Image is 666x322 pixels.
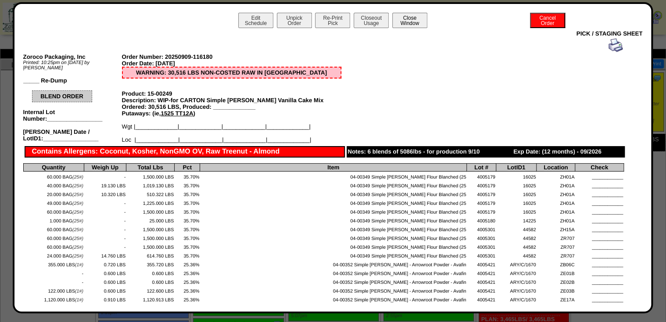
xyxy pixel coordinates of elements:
td: 1,500.000 LBS [126,224,175,233]
td: 0.600 LBS [84,286,126,294]
span: (25#) [72,175,83,180]
td: 4005301 [467,242,496,250]
td: 1.000 BAG [23,215,84,224]
td: 14.760 LBS [84,250,126,259]
a: CloseWindow [391,20,428,26]
div: Contains Allergens: Coconut, Kosher, NonGMO OV, Raw Treenut - Almond [25,146,345,157]
td: 04-00349 Simple [PERSON_NAME] Flour Blanched (25 [200,198,467,207]
th: Check [575,164,624,172]
td: ____________ [575,233,624,242]
td: ZE01B [537,268,575,277]
div: Printed: 10:25pm on [DATE] by [PERSON_NAME] [23,60,122,71]
td: ZE03B [537,286,575,294]
td: 16025 [496,172,537,180]
td: 1,120.000 LBS [23,294,84,303]
td: ____________ [575,242,624,250]
td: 25.36% [175,259,200,268]
td: ____________ [575,207,624,215]
td: - [84,198,126,207]
td: 04-00352 Simple [PERSON_NAME] - Arrowroot Powder - Avafin [200,268,467,277]
td: 4005301 [467,233,496,242]
td: 4005301 [467,224,496,233]
span: (25#) [72,227,83,233]
td: 25.000 LBS [126,215,175,224]
td: 122.600 LBS [126,286,175,294]
td: 60.000 BAG [23,207,84,215]
div: _____ Re-Dump [23,77,122,84]
td: 14225 [496,215,537,224]
td: 0.720 LBS [84,259,126,268]
td: ZR707 [537,242,575,250]
td: 16025 [496,198,537,207]
td: 25.36% [175,294,200,303]
td: 35.70% [175,189,200,198]
td: ZE02B [537,277,575,286]
td: ZH01A [537,198,575,207]
td: 04-00349 Simple [PERSON_NAME] Flour Blanched (25 [200,172,467,180]
div: Zoroco Packaging, Inc [23,54,122,60]
td: 4005179 [467,207,496,215]
td: 16025 [496,180,537,189]
td: ZR707 [537,250,575,259]
td: ____________ [575,250,624,259]
td: 4005421 [467,259,496,268]
td: - [84,215,126,224]
td: 614.760 LBS [126,250,175,259]
td: ARY/C/1670 [496,259,537,268]
div: Notes: 6 blends of 5086lbs - for production 9/10 [347,146,513,157]
button: UnpickOrder [277,13,312,28]
td: 35.70% [175,242,200,250]
td: 04-00349 Simple [PERSON_NAME] Flour Blanched (25 [200,189,467,198]
button: EditSchedule [238,13,273,28]
td: 25.36% [175,286,200,294]
td: 25.36% [175,268,200,277]
td: 0.600 LBS [126,277,175,286]
td: 4005421 [467,294,496,303]
span: (25#) [72,201,83,206]
span: (25#) [72,218,83,224]
td: - [84,242,126,250]
td: 4005179 [467,198,496,207]
td: 4005421 [467,277,496,286]
td: 20.000 BAG [23,189,84,198]
td: 10.320 LBS [84,189,126,198]
div: Order Date: [DATE] [122,60,341,67]
td: ZE17A [537,294,575,303]
td: 35.70% [175,180,200,189]
td: 25.36% [175,277,200,286]
td: 04-00349 Simple [PERSON_NAME] Flour Blanched (25 [200,250,467,259]
span: (25#) [72,236,83,241]
td: 19.130 LBS [84,180,126,189]
span: (25#) [72,210,83,215]
td: 355.000 LBS [23,259,84,268]
td: ZH01A [537,215,575,224]
span: (25#) [72,192,83,197]
div: Order Number: 20250909-116180 [122,54,341,60]
td: 4005179 [467,180,496,189]
td: ____________ [575,180,624,189]
div: Exp Date: (12 months) - 09/2026 [512,146,625,157]
td: ____________ [575,172,624,180]
td: ____________ [575,189,624,198]
td: ARY/C/1670 [496,277,537,286]
td: 4005179 [467,172,496,180]
td: ZB06C [537,259,575,268]
td: 0.600 LBS [126,268,175,277]
td: 04-00349 Simple [PERSON_NAME] Flour Blanched (25 [200,233,467,242]
td: 60.000 BAG [23,242,84,250]
td: 355.720 LBS [126,259,175,268]
td: ARY/C/1670 [496,294,537,303]
th: Total Lbs [126,164,175,172]
td: 0.600 LBS [84,277,126,286]
td: 04-00352 Simple [PERSON_NAME] - Arrowroot Powder - Avafin [200,259,467,268]
td: 35.70% [175,233,200,242]
div: Ordered: 30,516 LBS, Produced: _____________ [122,104,341,110]
td: 60.000 BAG [23,224,84,233]
td: 44582 [496,250,537,259]
td: 4005421 [467,268,496,277]
th: Quantity [23,164,84,172]
button: CloseoutUsage [354,13,389,28]
td: ____________ [575,198,624,207]
div: Putaways: (ie, ) [122,110,341,117]
td: - [84,224,126,233]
